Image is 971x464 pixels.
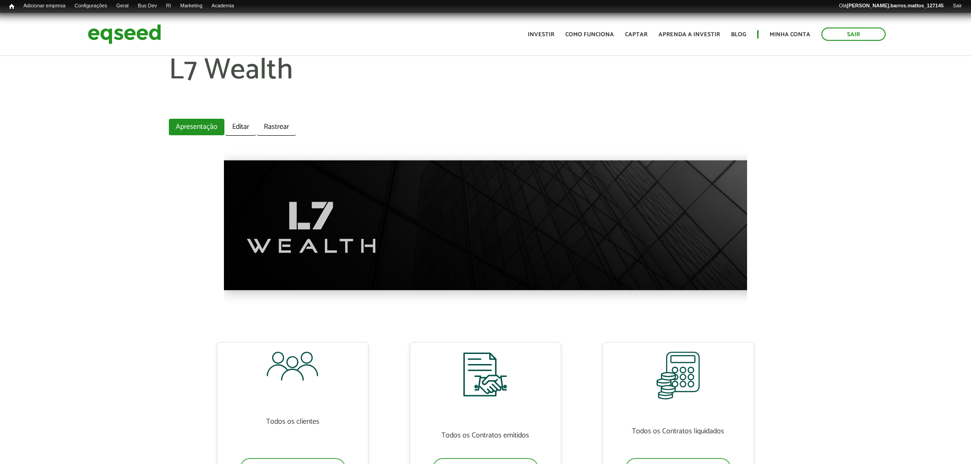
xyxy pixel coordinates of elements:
[176,2,207,10] a: Marketing
[632,413,724,449] p: Todos os Contratos liquidados
[267,352,318,381] img: relatorios-assessor-meus-clientes.svg
[9,3,14,10] span: Início
[731,32,746,38] a: Blog
[821,28,886,41] a: Sair
[19,2,70,10] a: Adicionar empresa
[5,2,19,11] a: Início
[528,32,554,38] a: Investir
[207,2,239,10] a: Academia
[625,32,647,38] a: Captar
[242,186,380,269] img: logo_transparent_backgroundredmen.png
[70,2,112,10] a: Configurações
[834,2,948,10] a: Olá[PERSON_NAME].barros.mattos_127145
[658,32,720,38] a: Aprenda a investir
[162,2,176,10] a: RI
[257,119,296,136] a: Rastrear
[656,352,700,400] img: relatorios-assessor-contratos-liquidados.svg
[565,32,614,38] a: Como funciona
[169,119,224,136] a: Apresentação
[441,421,529,449] p: Todos os Contratos emitidos
[948,2,966,10] a: Sair
[266,394,319,449] p: Todos os clientes
[88,22,161,46] img: EqSeed
[225,119,256,136] a: Editar
[133,2,162,10] a: Bus Dev
[847,3,943,8] strong: [PERSON_NAME].barros.mattos_127145
[463,352,508,408] img: relatorios-assessor-contratos-emitidos.svg
[169,55,803,114] h1: L7 Wealth
[770,32,810,38] a: Minha conta
[112,2,133,10] a: Geral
